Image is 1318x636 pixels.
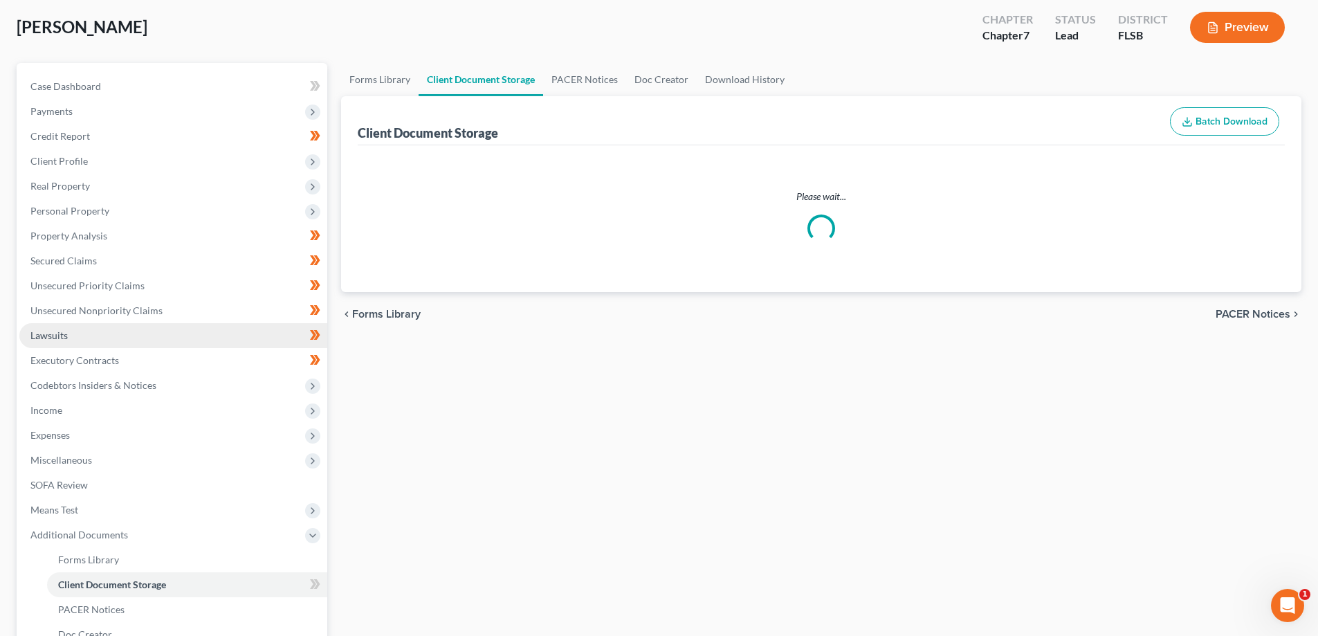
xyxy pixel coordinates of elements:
[30,280,145,291] span: Unsecured Priority Claims
[58,603,125,615] span: PACER Notices
[30,354,119,366] span: Executory Contracts
[30,329,68,341] span: Lawsuits
[1170,107,1279,136] button: Batch Download
[30,255,97,266] span: Secured Claims
[1216,309,1290,320] span: PACER Notices
[1055,12,1096,28] div: Status
[30,504,78,516] span: Means Test
[58,579,166,590] span: Client Document Storage
[19,473,327,498] a: SOFA Review
[30,454,92,466] span: Miscellaneous
[30,379,156,391] span: Codebtors Insiders & Notices
[19,124,327,149] a: Credit Report
[30,130,90,142] span: Credit Report
[30,479,88,491] span: SOFA Review
[341,309,352,320] i: chevron_left
[19,323,327,348] a: Lawsuits
[982,28,1033,44] div: Chapter
[30,80,101,92] span: Case Dashboard
[47,572,327,597] a: Client Document Storage
[17,17,147,37] span: [PERSON_NAME]
[47,547,327,572] a: Forms Library
[697,63,793,96] a: Download History
[30,529,128,540] span: Additional Documents
[58,554,119,565] span: Forms Library
[19,273,327,298] a: Unsecured Priority Claims
[352,309,421,320] span: Forms Library
[19,74,327,99] a: Case Dashboard
[341,63,419,96] a: Forms Library
[1023,28,1029,42] span: 7
[360,190,1282,203] p: Please wait...
[1055,28,1096,44] div: Lead
[1196,116,1267,127] span: Batch Download
[30,205,109,217] span: Personal Property
[1290,309,1301,320] i: chevron_right
[30,230,107,242] span: Property Analysis
[30,180,90,192] span: Real Property
[19,248,327,273] a: Secured Claims
[1118,12,1168,28] div: District
[19,348,327,373] a: Executory Contracts
[543,63,626,96] a: PACER Notices
[1216,309,1301,320] button: PACER Notices chevron_right
[47,597,327,622] a: PACER Notices
[982,12,1033,28] div: Chapter
[1299,589,1310,600] span: 1
[30,105,73,117] span: Payments
[358,125,498,141] div: Client Document Storage
[19,298,327,323] a: Unsecured Nonpriority Claims
[30,155,88,167] span: Client Profile
[19,224,327,248] a: Property Analysis
[1271,589,1304,622] iframe: Intercom live chat
[626,63,697,96] a: Doc Creator
[1118,28,1168,44] div: FLSB
[341,309,421,320] button: chevron_left Forms Library
[419,63,543,96] a: Client Document Storage
[30,429,70,441] span: Expenses
[1190,12,1285,43] button: Preview
[30,404,62,416] span: Income
[30,305,163,316] span: Unsecured Nonpriority Claims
